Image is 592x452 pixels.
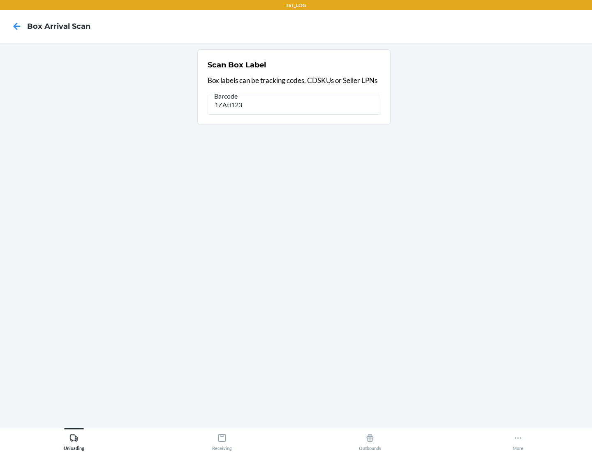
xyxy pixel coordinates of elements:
[444,428,592,451] button: More
[208,95,380,115] input: Barcode
[513,430,523,451] div: More
[27,21,90,32] h4: Box Arrival Scan
[213,92,239,100] span: Barcode
[296,428,444,451] button: Outbounds
[359,430,381,451] div: Outbounds
[64,430,84,451] div: Unloading
[208,75,380,86] p: Box labels can be tracking codes, CDSKUs or Seller LPNs
[208,60,266,70] h2: Scan Box Label
[286,2,306,9] p: TST_LOG
[212,430,232,451] div: Receiving
[148,428,296,451] button: Receiving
